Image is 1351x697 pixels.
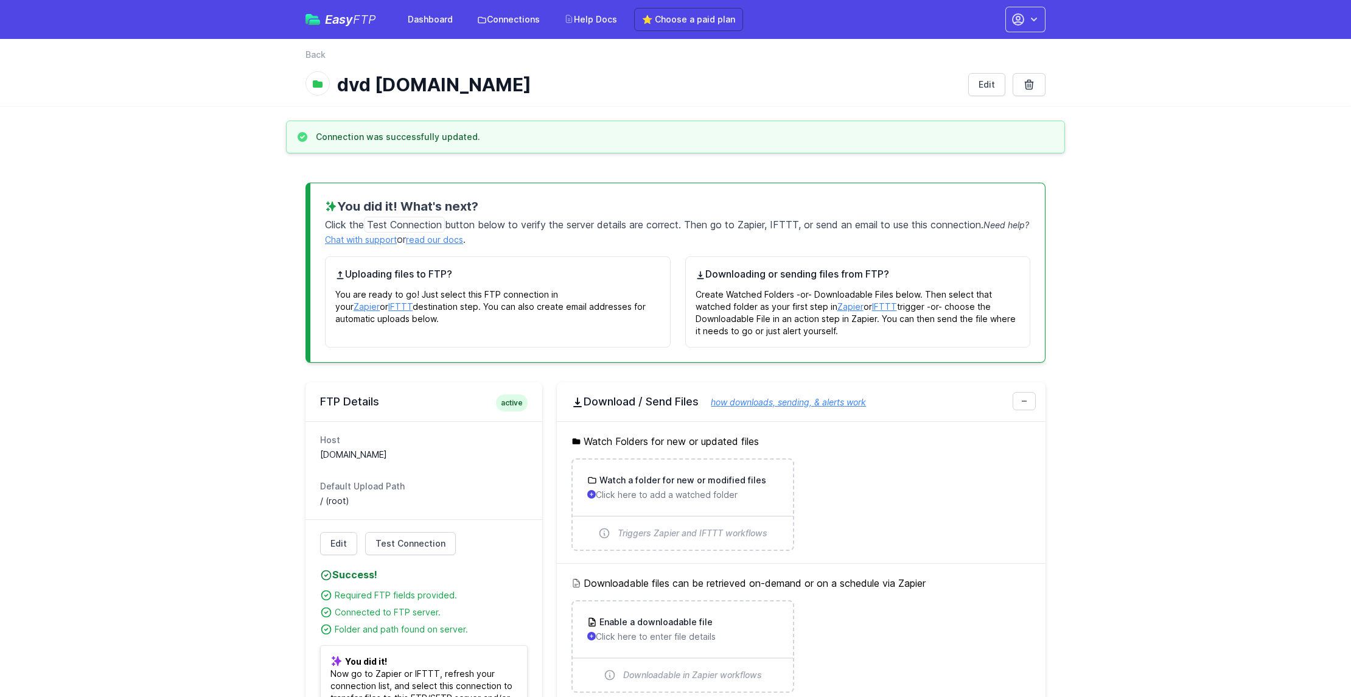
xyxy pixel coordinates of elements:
[364,217,445,233] span: Test Connection
[335,267,660,281] h4: Uploading files to FTP?
[557,9,624,30] a: Help Docs
[305,13,376,26] a: EasyFTP
[325,13,376,26] span: Easy
[496,394,528,412] span: active
[305,14,320,25] img: easyftp_logo.png
[320,449,528,461] dd: [DOMAIN_NAME]
[305,49,326,61] a: Back
[320,495,528,507] dd: / (root)
[597,474,766,486] h3: Watch a folder for new or modified files
[623,669,762,681] span: Downloadable in Zapier workflows
[618,527,767,539] span: Triggers Zapier and IFTTT workflows
[316,131,480,143] h3: Connection was successfully updated.
[335,606,528,618] div: Connected to FTP server.
[353,12,376,27] span: FTP
[335,589,528,601] div: Required FTP fields provided.
[699,397,866,407] a: how downloads, sending, & alerts work
[320,434,528,446] dt: Host
[634,8,743,31] a: ⭐ Choose a paid plan
[587,489,778,501] p: Click here to add a watched folder
[320,480,528,492] dt: Default Upload Path
[573,601,792,692] a: Enable a downloadable file Click here to enter file details Downloadable in Zapier workflows
[325,198,1030,215] h3: You did it! What's next?
[365,532,456,555] a: Test Connection
[400,9,460,30] a: Dashboard
[571,576,1031,590] h5: Downloadable files can be retrieved on-demand or on a schedule via Zapier
[388,301,413,312] a: IFTTT
[354,301,380,312] a: Zapier
[335,623,528,636] div: Folder and path found on server.
[305,49,1046,68] nav: Breadcrumb
[325,215,1030,247] p: Click the button below to verify the server details are correct. Then go to Zapier, IFTTT, or sen...
[320,532,357,555] a: Edit
[573,460,792,550] a: Watch a folder for new or modified files Click here to add a watched folder Triggers Zapier and I...
[587,631,778,643] p: Click here to enter file details
[320,567,528,582] h4: Success!
[325,234,397,245] a: Chat with support
[375,538,445,550] span: Test Connection
[406,234,463,245] a: read our docs
[571,434,1031,449] h5: Watch Folders for new or updated files
[597,616,713,628] h3: Enable a downloadable file
[837,301,864,312] a: Zapier
[320,394,528,409] h2: FTP Details
[696,281,1021,337] p: Create Watched Folders -or- Downloadable Files below. Then select that watched folder as your fir...
[872,301,897,312] a: IFTTT
[335,281,660,325] p: You are ready to go! Just select this FTP connection in your or destination step. You can also cr...
[345,656,387,667] b: You did it!
[337,74,958,96] h1: dvd [DOMAIN_NAME]
[571,394,1031,409] h2: Download / Send Files
[470,9,547,30] a: Connections
[696,267,1021,281] h4: Downloading or sending files from FTP?
[983,220,1029,230] span: Need help?
[968,73,1005,96] a: Edit
[1290,636,1336,682] iframe: Drift Widget Chat Controller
